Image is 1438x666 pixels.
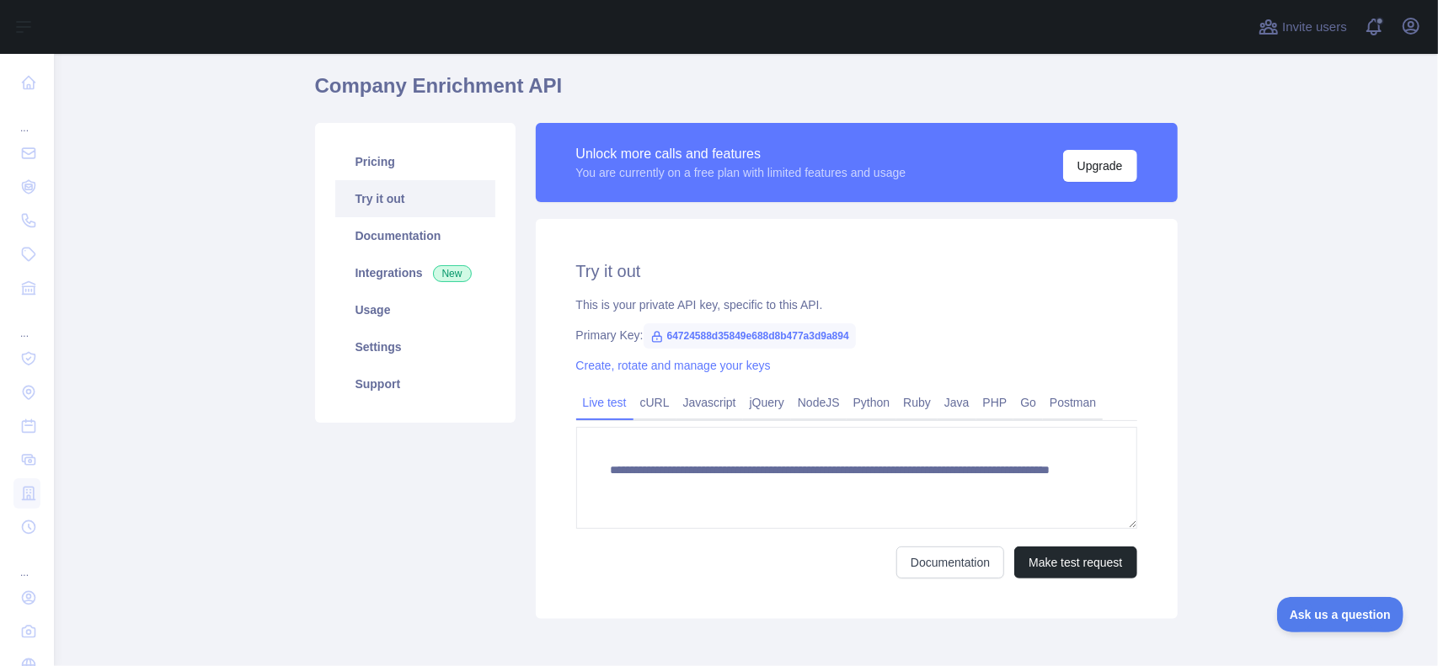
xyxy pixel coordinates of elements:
[633,389,676,416] a: cURL
[576,389,633,416] a: Live test
[644,323,856,349] span: 64724588d35849e688d8b477a3d9a894
[13,306,40,340] div: ...
[576,164,906,181] div: You are currently on a free plan with limited features and usage
[1063,150,1137,182] button: Upgrade
[335,291,495,328] a: Usage
[335,180,495,217] a: Try it out
[1043,389,1103,416] a: Postman
[13,101,40,135] div: ...
[335,143,495,180] a: Pricing
[938,389,976,416] a: Java
[1282,18,1347,37] span: Invite users
[676,389,743,416] a: Javascript
[335,254,495,291] a: Integrations New
[791,389,847,416] a: NodeJS
[1014,546,1136,578] button: Make test request
[1255,13,1350,40] button: Invite users
[743,389,791,416] a: jQuery
[576,144,906,164] div: Unlock more calls and features
[1013,389,1043,416] a: Go
[576,359,771,372] a: Create, rotate and manage your keys
[433,265,472,282] span: New
[576,259,1137,283] h2: Try it out
[896,546,1004,578] a: Documentation
[1277,597,1404,632] iframe: Toggle Customer Support
[576,296,1137,313] div: This is your private API key, specific to this API.
[896,389,938,416] a: Ruby
[576,327,1137,344] div: Primary Key:
[13,546,40,579] div: ...
[976,389,1014,416] a: PHP
[847,389,897,416] a: Python
[315,72,1178,113] h1: Company Enrichment API
[335,328,495,365] a: Settings
[335,217,495,254] a: Documentation
[335,365,495,402] a: Support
